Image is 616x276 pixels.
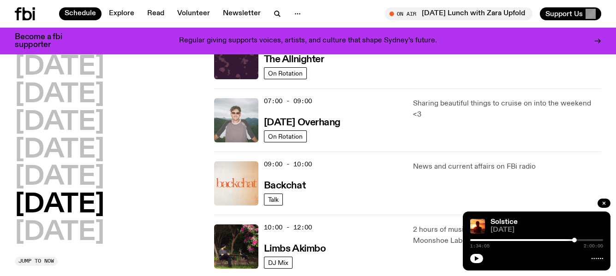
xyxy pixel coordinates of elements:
img: Harrie Hastings stands in front of cloud-covered sky and rolling hills. He's wearing sunglasses a... [214,98,258,142]
h3: The Allnighter [264,55,324,65]
a: The Allnighter [264,53,324,65]
button: On Air[DATE] Lunch with Zara Upfold [385,7,532,20]
button: [DATE] [15,164,104,190]
span: 10:00 - 12:00 [264,223,312,232]
button: [DATE] [15,137,104,163]
button: [DATE] [15,220,104,246]
h3: [DATE] Overhang [264,118,341,128]
a: Backchat [264,179,305,191]
button: [DATE] [15,192,104,218]
span: Talk [268,196,279,203]
button: [DATE] [15,110,104,135]
button: [DATE] [15,82,104,108]
a: Solstice [490,218,518,226]
span: 2:00:00 [584,244,603,248]
span: On Rotation [268,133,303,140]
a: Schedule [59,7,102,20]
a: [DATE] Overhang [264,116,341,128]
p: News and current affairs on FBi radio [413,161,601,172]
img: Jackson sits at an outdoor table, legs crossed and gazing at a black and brown dog also sitting a... [214,224,258,269]
span: On Rotation [268,70,303,76]
a: DJ Mix [264,257,293,269]
a: Newsletter [217,7,266,20]
h3: Become a fbi supporter [15,33,74,49]
a: Limbs Akimbo [264,242,326,254]
a: Talk [264,194,283,206]
a: On Rotation [264,67,307,79]
span: Support Us [545,10,583,18]
img: A girl standing in the ocean as waist level, staring into the rise of the sun. [470,219,485,234]
p: 2 hours of music from [GEOGRAPHIC_DATA]'s Moonshoe Label head, [PERSON_NAME] AKA Cousin [413,224,601,247]
span: 07:00 - 09:00 [264,97,312,106]
h3: Backchat [264,181,305,191]
span: Jump to now [18,258,54,264]
button: [DATE] [15,54,104,80]
span: 1:34:05 [470,244,490,248]
a: Read [142,7,170,20]
button: Jump to now [15,257,58,266]
span: DJ Mix [268,259,288,266]
a: On Rotation [264,130,307,142]
button: Support Us [540,7,601,20]
h3: Limbs Akimbo [264,244,326,254]
a: Volunteer [172,7,215,20]
a: Explore [103,7,140,20]
span: 09:00 - 10:00 [264,160,312,169]
p: Regular giving supports voices, artists, and culture that shape Sydney’s future. [179,37,437,45]
span: [DATE] [490,227,603,234]
p: Sharing beautiful things to cruise on into the weekend <3 [413,98,601,120]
